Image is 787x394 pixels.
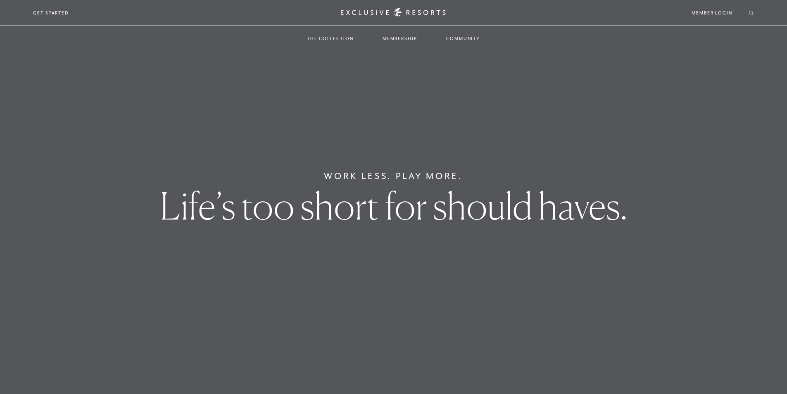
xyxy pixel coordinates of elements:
[324,170,463,183] h6: Work Less. Play More.
[160,187,628,224] h1: Life’s too short for should haves.
[374,26,426,50] a: Membership
[692,9,732,17] a: Member Login
[438,26,488,50] a: Community
[33,9,69,17] a: Get Started
[299,26,362,50] a: The Collection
